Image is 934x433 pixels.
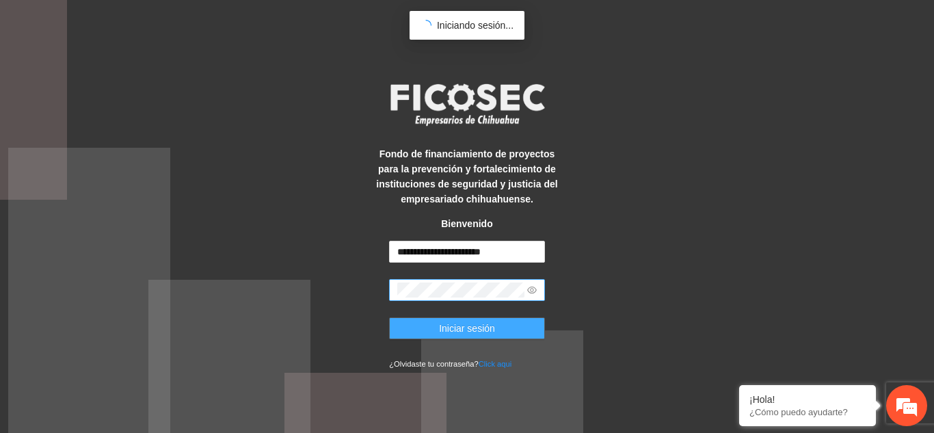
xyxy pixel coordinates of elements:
[441,218,492,229] strong: Bienvenido
[389,317,545,339] button: Iniciar sesión
[79,140,189,278] span: Estamos en línea.
[527,285,537,295] span: eye
[376,148,557,205] strong: Fondo de financiamiento de proyectos para la prevención y fortalecimiento de instituciones de seg...
[749,394,866,405] div: ¡Hola!
[439,321,495,336] span: Iniciar sesión
[7,288,261,336] textarea: Escriba su mensaje y pulse “Intro”
[419,18,433,32] span: loading
[71,70,230,88] div: Chatee con nosotros ahora
[749,407,866,417] p: ¿Cómo puedo ayudarte?
[437,20,513,31] span: Iniciando sesión...
[224,7,257,40] div: Minimizar ventana de chat en vivo
[382,79,552,130] img: logo
[389,360,511,368] small: ¿Olvidaste tu contraseña?
[479,360,512,368] a: Click aqui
